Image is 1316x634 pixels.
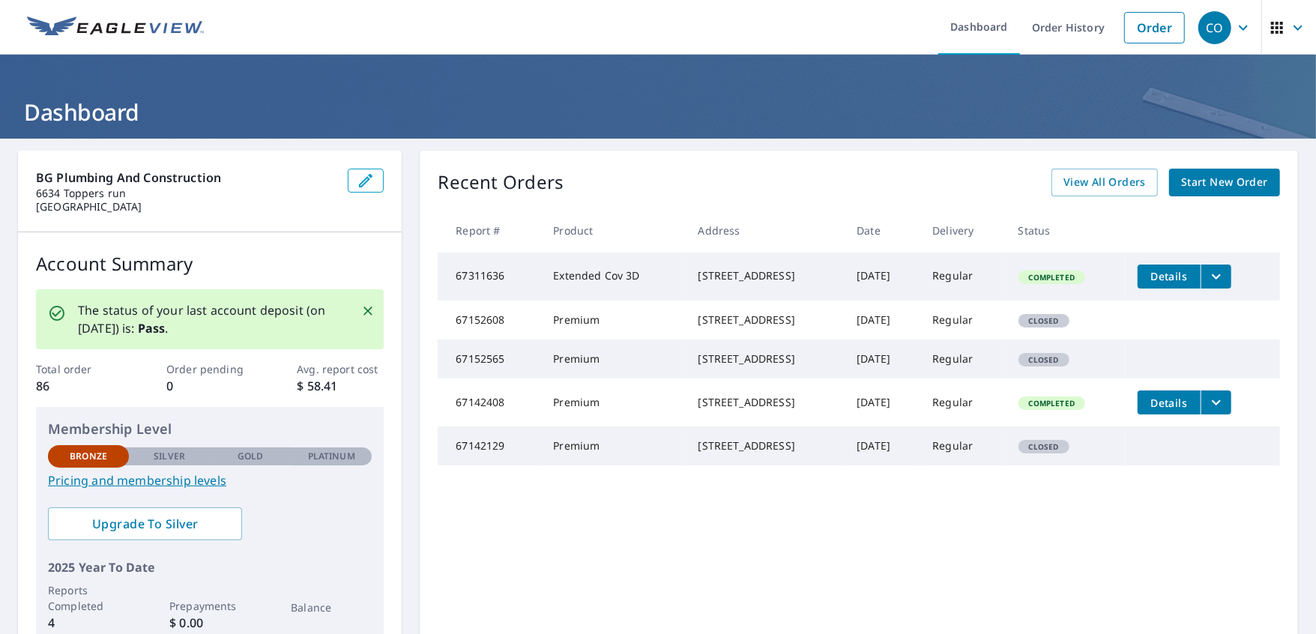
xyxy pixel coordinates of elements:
[18,97,1298,127] h1: Dashboard
[541,426,686,465] td: Premium
[920,208,1006,253] th: Delivery
[36,377,123,395] p: 86
[48,558,372,576] p: 2025 Year To Date
[166,361,253,377] p: Order pending
[36,200,336,214] p: [GEOGRAPHIC_DATA]
[154,450,185,463] p: Silver
[698,395,833,410] div: [STREET_ADDRESS]
[845,426,920,465] td: [DATE]
[1020,398,1084,408] span: Completed
[698,313,833,327] div: [STREET_ADDRESS]
[541,301,686,339] td: Premium
[920,339,1006,378] td: Regular
[1063,173,1146,192] span: View All Orders
[1051,169,1158,196] a: View All Orders
[1201,390,1231,414] button: filesDropdownBtn-67142408
[27,16,204,39] img: EV Logo
[138,320,166,336] b: Pass
[1181,173,1268,192] span: Start New Order
[698,351,833,366] div: [STREET_ADDRESS]
[238,450,263,463] p: Gold
[78,301,343,337] p: The status of your last account deposit (on [DATE]) is: .
[1020,316,1068,326] span: Closed
[541,339,686,378] td: Premium
[1006,208,1126,253] th: Status
[308,450,355,463] p: Platinum
[36,187,336,200] p: 6634 Toppers run
[920,253,1006,301] td: Regular
[48,614,129,632] p: 4
[845,253,920,301] td: [DATE]
[845,378,920,426] td: [DATE]
[1020,441,1068,452] span: Closed
[698,438,833,453] div: [STREET_ADDRESS]
[1147,269,1192,283] span: Details
[920,301,1006,339] td: Regular
[1198,11,1231,44] div: CO
[166,377,253,395] p: 0
[845,208,920,253] th: Date
[1138,390,1201,414] button: detailsBtn-67142408
[686,208,845,253] th: Address
[1020,354,1068,365] span: Closed
[1124,12,1185,43] a: Order
[297,361,384,377] p: Avg. report cost
[1201,265,1231,289] button: filesDropdownBtn-67311636
[541,378,686,426] td: Premium
[169,614,250,632] p: $ 0.00
[438,378,541,426] td: 67142408
[541,208,686,253] th: Product
[36,361,123,377] p: Total order
[1169,169,1280,196] a: Start New Order
[291,600,372,615] p: Balance
[845,301,920,339] td: [DATE]
[438,301,541,339] td: 67152608
[36,250,384,277] p: Account Summary
[1020,272,1084,283] span: Completed
[1138,265,1201,289] button: detailsBtn-67311636
[48,507,242,540] a: Upgrade To Silver
[48,471,372,489] a: Pricing and membership levels
[698,268,833,283] div: [STREET_ADDRESS]
[48,582,129,614] p: Reports Completed
[438,253,541,301] td: 67311636
[438,169,564,196] p: Recent Orders
[169,598,250,614] p: Prepayments
[70,450,107,463] p: Bronze
[438,426,541,465] td: 67142129
[358,301,378,321] button: Close
[48,419,372,439] p: Membership Level
[845,339,920,378] td: [DATE]
[541,253,686,301] td: Extended Cov 3D
[60,516,230,532] span: Upgrade To Silver
[1147,396,1192,410] span: Details
[36,169,336,187] p: BG Plumbing and Construction
[920,378,1006,426] td: Regular
[297,377,384,395] p: $ 58.41
[438,208,541,253] th: Report #
[920,426,1006,465] td: Regular
[438,339,541,378] td: 67152565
